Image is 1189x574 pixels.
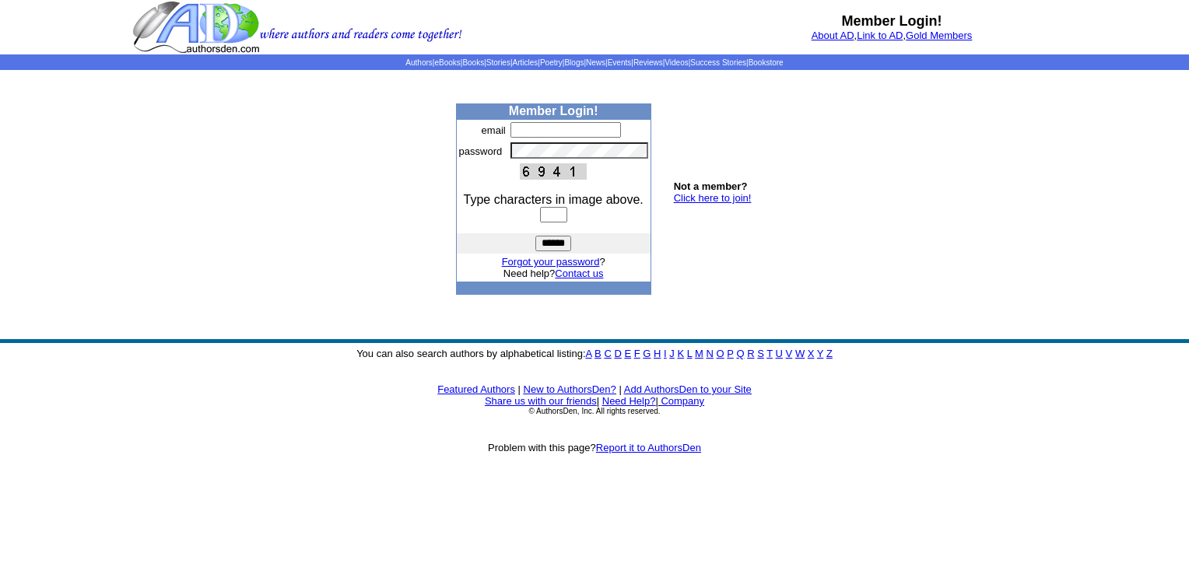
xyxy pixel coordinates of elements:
font: password [459,145,503,157]
font: | [518,383,521,395]
a: Q [736,348,744,359]
a: eBooks [434,58,460,67]
a: I [664,348,667,359]
a: U [776,348,783,359]
a: C [604,348,611,359]
a: H [654,348,661,359]
a: O [717,348,724,359]
font: You can also search authors by alphabetical listing: [356,348,833,359]
a: Books [462,58,484,67]
a: W [795,348,805,359]
a: Company [661,395,704,407]
img: This Is CAPTCHA Image [520,163,587,180]
font: ? [502,256,605,268]
b: Member Login! [509,104,598,117]
a: B [594,348,602,359]
a: Success Stories [690,58,746,67]
span: | | | | | | | | | | | | [405,58,783,67]
font: Problem with this page? [488,442,701,453]
a: Bookstore [749,58,784,67]
font: Need help? [503,268,604,279]
a: Stories [486,58,510,67]
a: X [808,348,815,359]
a: Poetry [540,58,563,67]
a: Report it to AuthorsDen [596,442,701,453]
a: A [586,348,592,359]
a: T [766,348,773,359]
a: F [634,348,640,359]
a: V [786,348,793,359]
a: Articles [513,58,538,67]
a: Share us with our friends [485,395,597,407]
a: Y [817,348,823,359]
b: Member Login! [842,13,942,29]
a: Featured Authors [437,383,515,395]
a: Videos [665,58,688,67]
a: Link to AD [857,30,903,41]
font: email [482,124,506,136]
font: , , [812,30,973,41]
a: New to AuthorsDen? [524,383,616,395]
a: Contact us [555,268,603,279]
a: E [624,348,631,359]
a: Add AuthorsDen to your Site [624,383,752,395]
a: Z [826,348,833,359]
a: Events [608,58,632,67]
a: L [687,348,693,359]
a: D [614,348,621,359]
a: S [757,348,764,359]
a: R [747,348,754,359]
a: Forgot your password [502,256,600,268]
a: Blogs [564,58,584,67]
a: P [727,348,733,359]
a: Authors [405,58,432,67]
font: Type characters in image above. [464,193,644,206]
a: Gold Members [906,30,972,41]
font: | [655,395,704,407]
a: N [707,348,714,359]
font: | [619,383,621,395]
a: News [586,58,605,67]
a: Reviews [633,58,663,67]
a: Click here to join! [674,192,752,204]
a: About AD [812,30,854,41]
a: M [695,348,703,359]
font: © AuthorsDen, Inc. All rights reserved. [528,407,660,415]
a: K [677,348,684,359]
a: Need Help? [602,395,656,407]
font: | [597,395,599,407]
a: J [669,348,675,359]
b: Not a member? [674,180,748,192]
a: G [643,348,651,359]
